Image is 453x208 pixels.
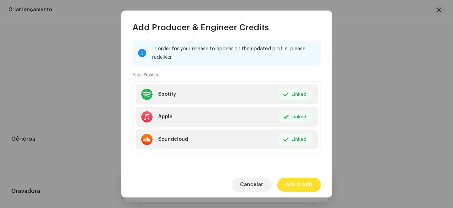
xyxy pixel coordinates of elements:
[291,132,306,146] span: Linked
[278,111,312,122] button: Linked
[278,134,312,145] button: Linked
[158,92,176,97] div: Spotify
[278,89,312,100] button: Linked
[132,22,269,33] span: Add Producer & Engineer Credits
[132,71,158,78] small: Artist Profiles
[291,87,306,101] span: Linked
[158,137,188,142] div: Soundcloud
[286,178,312,192] span: Add Credit
[158,114,173,120] div: Apple
[240,178,263,192] span: Cancelar
[232,178,272,192] button: Cancelar
[277,178,321,192] button: Add Credit
[152,45,315,62] div: In order for your release to appear on the updated profile, please redeliver
[291,110,306,124] span: Linked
